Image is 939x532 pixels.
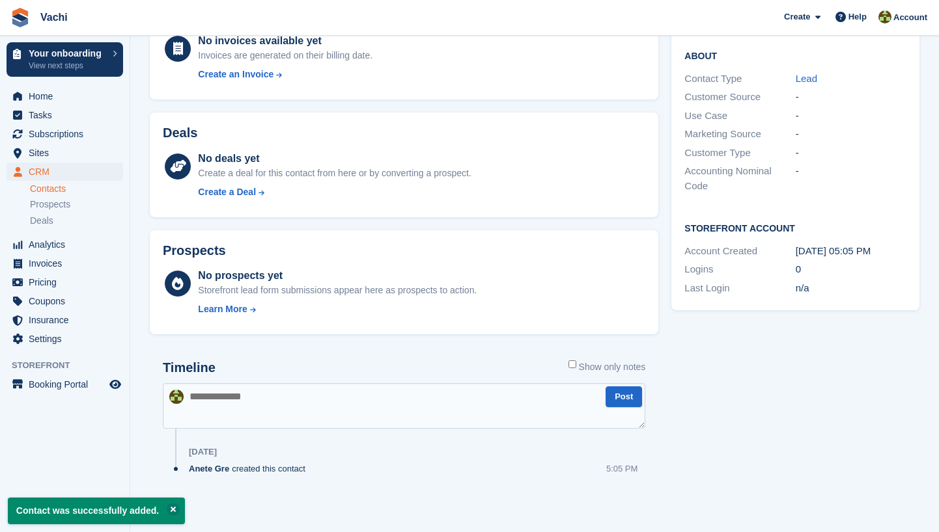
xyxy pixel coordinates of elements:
span: Insurance [29,311,107,329]
img: Anete Gre [878,10,891,23]
a: menu [7,254,123,273]
a: menu [7,87,123,105]
a: menu [7,235,123,254]
div: Customer Type [684,146,795,161]
div: Last Login [684,281,795,296]
a: menu [7,330,123,348]
div: Marketing Source [684,127,795,142]
div: Storefront lead form submissions appear here as prospects to action. [198,284,477,297]
p: Your onboarding [29,49,106,58]
a: Your onboarding View next steps [7,42,123,77]
span: Help [848,10,867,23]
span: Account [893,11,927,24]
span: Invoices [29,254,107,273]
div: Logins [684,262,795,277]
div: - [796,127,906,142]
div: - [796,90,906,105]
div: n/a [796,281,906,296]
div: Account Created [684,244,795,259]
a: Create a Deal [198,185,471,199]
a: Learn More [198,302,477,316]
div: Contact Type [684,72,795,86]
a: menu [7,292,123,310]
div: Invoices are generated on their billing date. [198,49,372,62]
span: Storefront [12,359,130,372]
a: menu [7,375,123,393]
p: View next steps [29,60,106,72]
div: No deals yet [198,151,471,166]
div: Create a Deal [198,185,256,199]
a: Contacts [30,183,123,195]
a: menu [7,144,123,162]
span: Subscriptions [29,125,107,143]
h2: About [684,49,906,62]
div: - [796,146,906,161]
h2: Storefront Account [684,221,906,234]
span: Coupons [29,292,107,310]
div: Use Case [684,109,795,124]
div: 0 [796,262,906,277]
div: Learn More [198,302,247,316]
div: Customer Source [684,90,795,105]
img: stora-icon-8386f47178a22dfd0bd8f6a31ec36ba5ce8667c1dd55bd0f319d3a0aa187defe.svg [10,8,30,27]
span: Settings [29,330,107,348]
a: Create an Invoice [198,68,372,81]
span: Anete Gre [189,462,229,475]
span: Deals [30,215,53,227]
span: CRM [29,163,107,181]
div: - [796,109,906,124]
button: Post [606,386,642,408]
a: menu [7,273,123,291]
a: Lead [796,73,817,84]
span: Pricing [29,273,107,291]
a: Preview store [107,377,123,392]
a: menu [7,106,123,124]
p: Contact was successfully added. [8,498,185,524]
a: menu [7,163,123,181]
div: No invoices available yet [198,33,372,49]
div: [DATE] [189,447,217,457]
div: - [796,164,906,193]
a: Deals [30,214,123,228]
h2: Deals [163,126,197,140]
div: Create an Invoice [198,68,273,81]
span: Tasks [29,106,107,124]
a: Vachi [35,7,73,28]
span: Prospects [30,198,70,211]
a: Prospects [30,198,123,211]
a: menu [7,125,123,143]
input: Show only notes [568,360,576,368]
label: Show only notes [568,360,646,374]
div: created this contact [189,462,312,475]
span: Create [784,10,810,23]
div: Create a deal for this contact from here or by converting a prospect. [198,166,471,180]
h2: Timeline [163,360,216,375]
img: Anete Gre [169,390,184,404]
div: Accounting Nominal Code [684,164,795,193]
div: [DATE] 05:05 PM [796,244,906,259]
h2: Prospects [163,243,226,258]
a: menu [7,311,123,329]
div: 5:05 PM [606,462,638,475]
span: Sites [29,144,107,162]
span: Analytics [29,235,107,254]
span: Booking Portal [29,375,107,393]
span: Home [29,87,107,105]
div: No prospects yet [198,268,477,284]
